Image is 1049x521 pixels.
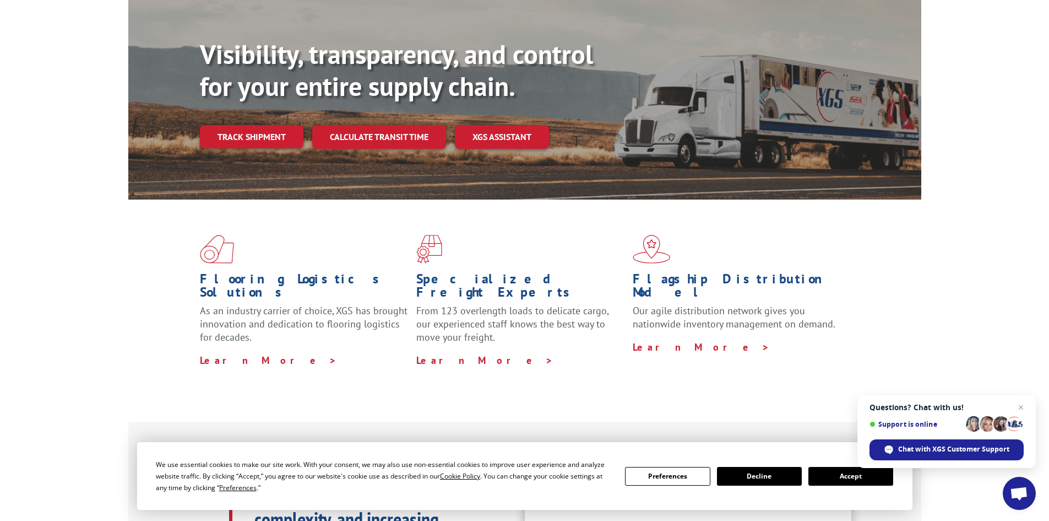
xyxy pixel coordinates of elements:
[808,467,893,486] button: Accept
[869,403,1024,412] span: Questions? Chat with us!
[633,272,841,304] h1: Flagship Distribution Model
[717,467,802,486] button: Decline
[869,439,1024,460] span: Chat with XGS Customer Support
[219,483,257,492] span: Preferences
[156,459,612,493] div: We use essential cookies to make our site work. With your consent, we may also use non-essential ...
[200,272,408,304] h1: Flooring Logistics Solutions
[312,125,446,149] a: Calculate transit time
[416,235,442,264] img: xgs-icon-focused-on-flooring-red
[200,37,593,103] b: Visibility, transparency, and control for your entire supply chain.
[1003,477,1036,510] a: Open chat
[625,467,710,486] button: Preferences
[416,304,624,353] p: From 123 overlength loads to delicate cargo, our experienced staff knows the best way to move you...
[200,304,407,343] span: As an industry carrier of choice, XGS has brought innovation and dedication to flooring logistics...
[869,420,962,428] span: Support is online
[898,444,1009,454] span: Chat with XGS Customer Support
[440,471,480,481] span: Cookie Policy
[416,354,553,367] a: Learn More >
[200,354,337,367] a: Learn More >
[416,272,624,304] h1: Specialized Freight Experts
[200,125,303,148] a: Track shipment
[633,341,770,353] a: Learn More >
[137,442,912,510] div: Cookie Consent Prompt
[455,125,549,149] a: XGS ASSISTANT
[200,235,234,264] img: xgs-icon-total-supply-chain-intelligence-red
[633,304,835,330] span: Our agile distribution network gives you nationwide inventory management on demand.
[633,235,671,264] img: xgs-icon-flagship-distribution-model-red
